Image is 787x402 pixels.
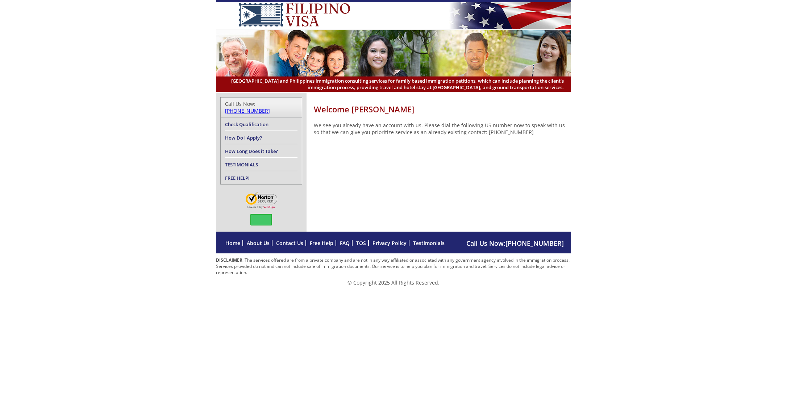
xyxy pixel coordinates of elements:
[225,175,250,181] a: FREE HELP!
[356,240,366,246] a: TOS
[225,107,270,114] a: [PHONE_NUMBER]
[225,161,258,168] a: TESTIMONIALS
[413,240,445,246] a: Testimonials
[225,134,262,141] a: How Do I Apply?
[216,257,242,263] strong: DISCLAIMER
[225,100,297,114] div: Call Us Now:
[314,104,571,115] h1: Welcome [PERSON_NAME]
[225,240,240,246] a: Home
[223,78,564,91] span: [GEOGRAPHIC_DATA] and Philippines immigration consulting services for family based immigration pe...
[466,239,564,248] span: Call Us Now:
[247,240,270,246] a: About Us
[310,240,333,246] a: Free Help
[216,279,571,286] p: © Copyright 2025 All Rights Reserved.
[372,240,407,246] a: Privacy Policy
[340,240,350,246] a: FAQ
[225,148,278,154] a: How Long Does it Take?
[314,122,571,136] p: We see you already have an account with us. Please dial the following US number now to speak with...
[216,257,571,275] p: : The services offered are from a private company and are not in any way affiliated or associated...
[276,240,303,246] a: Contact Us
[225,121,268,128] a: Check Qualification
[505,239,564,248] a: [PHONE_NUMBER]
